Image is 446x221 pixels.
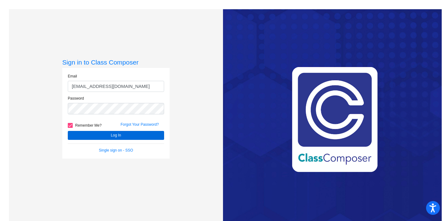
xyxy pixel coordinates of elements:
label: Email [68,73,77,79]
span: Remember Me? [75,122,102,129]
h3: Sign in to Class Composer [62,58,170,66]
a: Forgot Your Password? [121,122,159,127]
label: Password [68,96,84,101]
button: Log In [68,131,164,140]
a: Single sign on - SSO [99,148,133,152]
